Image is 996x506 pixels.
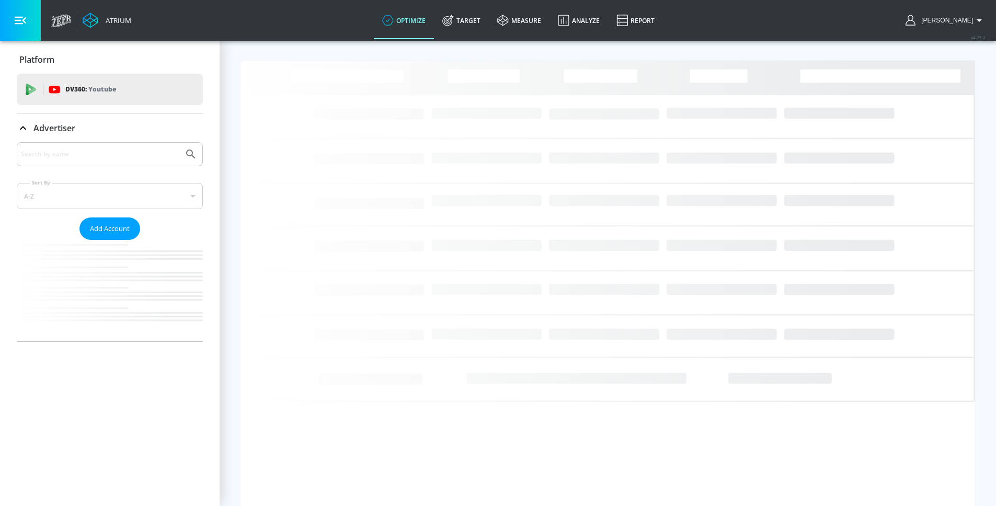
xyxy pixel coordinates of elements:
label: Sort By [30,179,52,186]
a: Analyze [549,2,608,39]
div: Advertiser [17,142,203,341]
p: Advertiser [33,122,75,134]
div: Atrium [101,16,131,25]
div: A-Z [17,183,203,209]
button: Add Account [79,217,140,240]
a: Atrium [83,13,131,28]
a: Target [434,2,489,39]
p: DV360: [65,84,116,95]
a: Report [608,2,663,39]
div: DV360: Youtube [17,74,203,105]
span: v 4.25.2 [971,34,986,40]
div: Advertiser [17,113,203,143]
span: Add Account [90,223,130,235]
button: [PERSON_NAME] [906,14,986,27]
span: login as: victor.avalos@zefr.com [917,17,973,24]
p: Platform [19,54,54,65]
p: Youtube [88,84,116,95]
div: Platform [17,45,203,74]
a: optimize [374,2,434,39]
nav: list of Advertiser [17,240,203,341]
input: Search by name [21,147,179,161]
a: measure [489,2,549,39]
